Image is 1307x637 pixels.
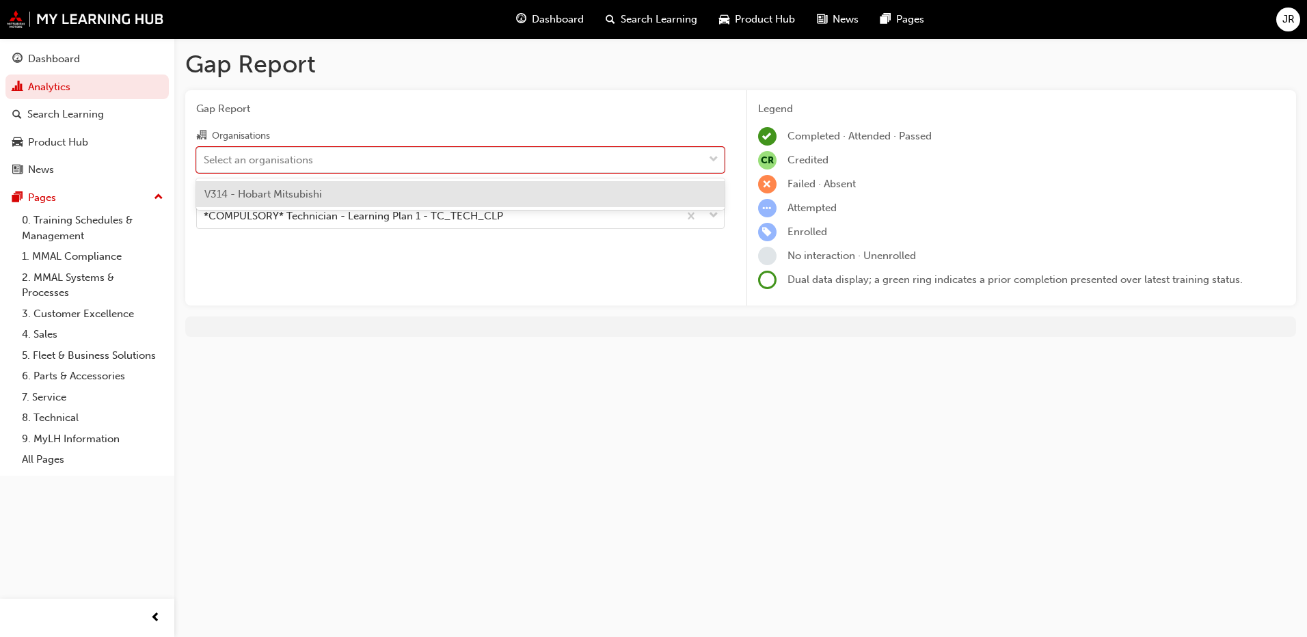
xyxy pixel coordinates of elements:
[787,202,837,214] span: Attempted
[735,12,795,27] span: Product Hub
[16,267,169,303] a: 2. MMAL Systems & Processes
[516,11,526,28] span: guage-icon
[880,11,891,28] span: pages-icon
[606,11,615,28] span: search-icon
[1282,12,1295,27] span: JR
[5,130,169,155] a: Product Hub
[16,366,169,387] a: 6. Parts & Accessories
[150,610,161,627] span: prev-icon
[758,151,777,170] span: null-icon
[12,109,22,121] span: search-icon
[1276,8,1300,31] button: JR
[5,102,169,127] a: Search Learning
[16,324,169,345] a: 4. Sales
[5,74,169,100] a: Analytics
[5,185,169,211] button: Pages
[595,5,708,33] a: search-iconSearch Learning
[12,137,23,149] span: car-icon
[16,303,169,325] a: 3. Customer Excellence
[758,127,777,146] span: learningRecordVerb_COMPLETE-icon
[758,223,777,241] span: learningRecordVerb_ENROLL-icon
[5,157,169,182] a: News
[787,249,916,262] span: No interaction · Unenrolled
[16,449,169,470] a: All Pages
[758,175,777,193] span: learningRecordVerb_FAIL-icon
[204,208,503,224] div: *COMPULSORY* Technician - Learning Plan 1 - TC_TECH_CLP
[154,189,163,206] span: up-icon
[28,51,80,67] div: Dashboard
[787,273,1243,286] span: Dual data display; a green ring indicates a prior completion presented over latest training status.
[787,154,828,166] span: Credited
[870,5,935,33] a: pages-iconPages
[16,429,169,450] a: 9. MyLH Information
[787,178,856,190] span: Failed · Absent
[204,188,322,200] span: V314 - Hobart Mitsubishi
[709,151,718,169] span: down-icon
[28,135,88,150] div: Product Hub
[758,101,1286,117] div: Legend
[787,226,827,238] span: Enrolled
[817,11,827,28] span: news-icon
[12,81,23,94] span: chart-icon
[16,407,169,429] a: 8. Technical
[708,5,806,33] a: car-iconProduct Hub
[833,12,859,27] span: News
[787,130,932,142] span: Completed · Attended · Passed
[5,44,169,185] button: DashboardAnalyticsSearch LearningProduct HubNews
[28,162,54,178] div: News
[28,190,56,206] div: Pages
[212,129,270,143] div: Organisations
[27,107,104,122] div: Search Learning
[12,53,23,66] span: guage-icon
[806,5,870,33] a: news-iconNews
[16,345,169,366] a: 5. Fleet & Business Solutions
[16,387,169,408] a: 7. Service
[505,5,595,33] a: guage-iconDashboard
[185,49,1296,79] h1: Gap Report
[719,11,729,28] span: car-icon
[7,10,164,28] img: mmal
[16,210,169,246] a: 0. Training Schedules & Management
[896,12,924,27] span: Pages
[621,12,697,27] span: Search Learning
[12,192,23,204] span: pages-icon
[196,101,725,117] span: Gap Report
[204,152,313,167] div: Select an organisations
[16,246,169,267] a: 1. MMAL Compliance
[532,12,584,27] span: Dashboard
[709,207,718,225] span: down-icon
[196,130,206,142] span: organisation-icon
[758,247,777,265] span: learningRecordVerb_NONE-icon
[5,46,169,72] a: Dashboard
[758,199,777,217] span: learningRecordVerb_ATTEMPT-icon
[12,164,23,176] span: news-icon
